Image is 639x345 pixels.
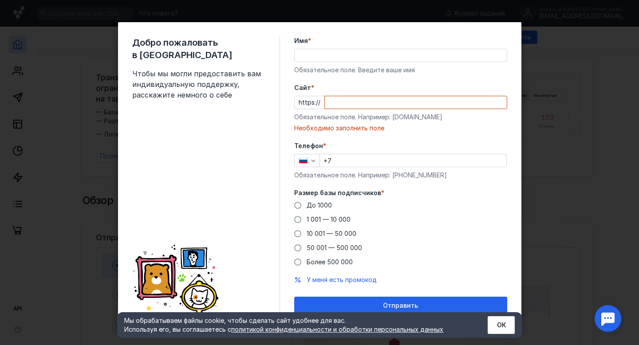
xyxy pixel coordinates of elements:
span: Имя [294,36,308,45]
span: 10 001 — 50 000 [307,230,356,237]
span: Размер базы подписчиков [294,188,381,197]
span: Более 500 000 [307,258,353,266]
div: Мы обрабатываем файлы cookie, чтобы сделать сайт удобнее для вас. Используя его, вы соглашаетесь c [124,316,466,334]
span: Добро пожаловать в [GEOGRAPHIC_DATA] [132,36,265,61]
div: Обязательное поле. Введите ваше имя [294,66,507,74]
div: Обязательное поле. Например: [DOMAIN_NAME] [294,113,507,122]
div: Необходимо заполнить поле [294,124,507,133]
span: Отправить [383,302,418,310]
span: Чтобы мы могли предоставить вам индивидуальную поддержку, расскажите немного о себе [132,68,265,100]
button: У меня есть промокод [307,275,377,284]
span: 1 001 — 10 000 [307,216,351,223]
span: Cайт [294,83,311,92]
a: политикой конфиденциальности и обработки персональных данных [231,325,443,333]
div: Обязательное поле. Например: [PHONE_NUMBER] [294,171,507,180]
span: У меня есть промокод [307,276,377,283]
button: Отправить [294,297,507,314]
span: Телефон [294,141,323,150]
button: ОК [488,316,515,334]
span: До 1000 [307,201,332,209]
span: 50 001 — 500 000 [307,244,362,251]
